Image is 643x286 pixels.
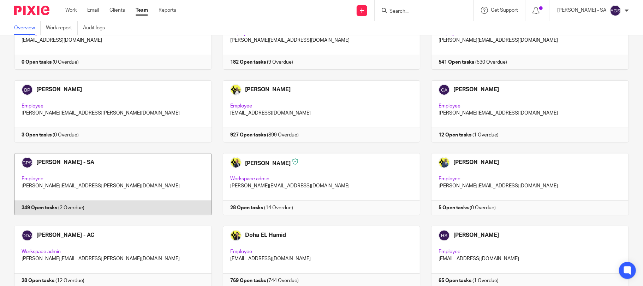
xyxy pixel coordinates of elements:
[87,7,99,14] a: Email
[610,5,621,16] img: svg%3E
[46,21,78,35] a: Work report
[159,7,176,14] a: Reports
[83,21,110,35] a: Audit logs
[491,8,518,13] span: Get Support
[14,21,41,35] a: Overview
[557,7,606,14] p: [PERSON_NAME] - SA
[389,8,452,15] input: Search
[65,7,77,14] a: Work
[109,7,125,14] a: Clients
[136,7,148,14] a: Team
[14,6,49,15] img: Pixie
